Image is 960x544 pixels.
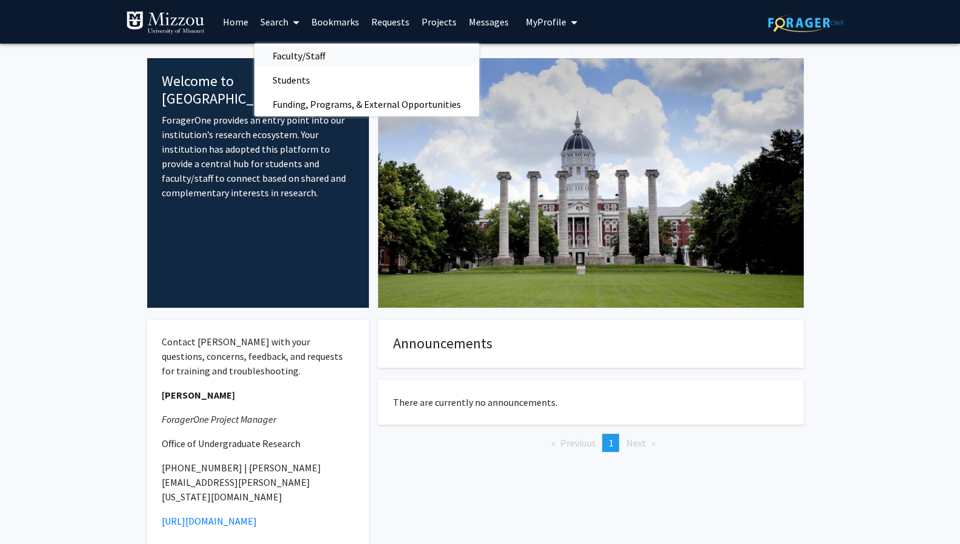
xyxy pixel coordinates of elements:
ul: Pagination [378,434,804,452]
img: University of Missouri Logo [126,11,205,35]
p: Office of Undergraduate Research [162,436,355,451]
a: [URL][DOMAIN_NAME] [162,515,257,527]
a: Students [254,71,479,89]
img: ForagerOne Logo [768,13,844,32]
strong: [PERSON_NAME] [162,389,235,401]
span: Students [254,68,328,92]
a: Projects [415,1,463,43]
a: Requests [365,1,415,43]
a: Search [254,1,305,43]
a: Funding, Programs, & External Opportunities [254,95,479,113]
p: There are currently no announcements. [393,395,789,410]
a: Messages [463,1,515,43]
span: Previous [560,437,595,449]
span: My Profile [526,16,566,28]
a: Bookmarks [305,1,365,43]
a: Faculty/Staff [254,47,479,65]
p: [PHONE_NUMBER] | [PERSON_NAME][EMAIL_ADDRESS][PERSON_NAME][US_STATE][DOMAIN_NAME] [162,460,355,504]
span: Funding, Programs, & External Opportunities [254,92,479,116]
span: Faculty/Staff [254,44,343,68]
p: ForagerOne provides an entry point into our institution’s research ecosystem. Your institution ha... [162,113,355,200]
a: Home [217,1,254,43]
img: Cover Image [378,58,804,308]
h4: Welcome to [GEOGRAPHIC_DATA] [162,73,355,108]
em: ForagerOne Project Manager [162,413,276,425]
span: 1 [608,437,613,449]
h4: Announcements [393,335,789,353]
p: Contact [PERSON_NAME] with your questions, concerns, feedback, and requests for training and trou... [162,334,355,378]
span: Next [626,437,646,449]
iframe: Chat [9,489,51,535]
